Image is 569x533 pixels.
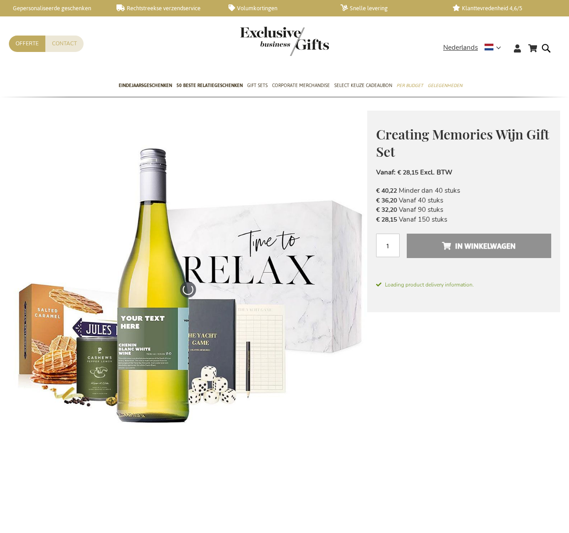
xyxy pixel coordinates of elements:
[119,75,172,97] a: Eindejaarsgeschenken
[119,81,172,90] span: Eindejaarsgeschenken
[376,168,396,177] span: Vanaf:
[376,215,551,224] li: Vanaf 150 stuks
[272,75,330,97] a: Corporate Merchandise
[247,81,268,90] span: Gift Sets
[376,215,397,224] span: € 28,15
[376,125,549,160] span: Creating Memories Wijn Gift Set
[443,43,478,53] span: Nederlands
[236,472,275,515] a: Personalised White Wine
[192,472,231,515] a: Butter Crips with Salted Caramel - 175g
[176,75,243,97] a: 50 beste relatiegeschenken
[376,234,400,257] input: Aantal
[420,168,453,177] span: Excl. BTW
[272,81,330,90] span: Corporate Merchandise
[9,111,367,468] img: Personalised White Wine
[376,186,551,195] li: Minder dan 40 stuks
[397,75,423,97] a: Per Budget
[116,4,214,12] a: Rechtstreekse verzendservice
[240,27,329,56] img: Exclusive Business gifts logo
[376,205,551,215] li: Vanaf 90 stuks
[376,281,551,289] span: Loading product delivery information.
[280,472,320,515] a: Creating Memories Wine Gift Set
[240,27,284,56] a: store logo
[341,4,438,12] a: Snelle levering
[4,4,102,12] a: Gepersonaliseerde geschenken
[397,81,423,90] span: Per Budget
[103,472,142,515] a: Personalised White Wine
[376,187,397,195] span: € 40,22
[247,75,268,97] a: Gift Sets
[334,75,392,97] a: Select Keuze Cadeaubon
[453,4,550,12] a: Klanttevredenheid 4,6/5
[397,168,418,177] span: € 28,15
[147,472,186,515] a: Personalised White Wine
[428,75,462,97] a: Gelegenheden
[376,196,551,205] li: Vanaf 40 stuks
[228,4,326,12] a: Volumkortingen
[176,81,243,90] span: 50 beste relatiegeschenken
[45,36,84,52] a: Contact
[334,81,392,90] span: Select Keuze Cadeaubon
[428,81,462,90] span: Gelegenheden
[376,196,397,205] span: € 36,20
[9,36,45,52] a: Offerte
[376,206,397,214] span: € 32,20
